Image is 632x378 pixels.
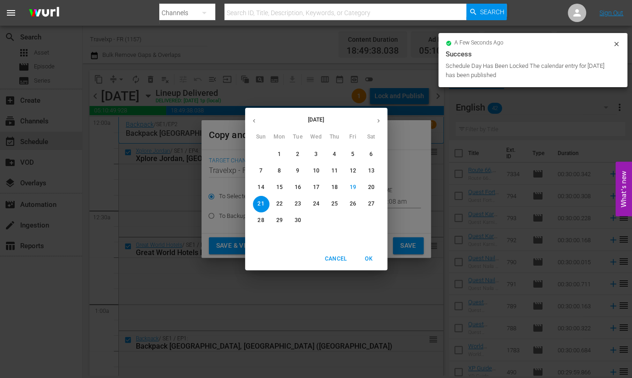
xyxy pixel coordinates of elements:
[345,163,361,179] button: 12
[363,146,380,163] button: 6
[349,167,356,175] p: 12
[308,196,324,212] button: 24
[290,133,306,142] span: Tue
[363,196,380,212] button: 27
[349,200,356,208] p: 26
[271,146,288,163] button: 1
[333,150,336,158] p: 4
[271,212,288,229] button: 29
[257,217,264,224] p: 28
[278,167,281,175] p: 8
[308,146,324,163] button: 3
[253,163,269,179] button: 7
[480,4,504,20] span: Search
[615,162,632,217] button: Open Feedback Widget
[599,9,623,17] a: Sign Out
[446,61,610,80] div: Schedule Day Has Been Locked The calendar entry for [DATE] has been published
[326,179,343,196] button: 18
[321,251,350,267] button: Cancel
[363,163,380,179] button: 13
[308,133,324,142] span: Wed
[290,146,306,163] button: 2
[294,200,301,208] p: 23
[454,39,503,47] span: a few seconds ago
[331,200,337,208] p: 25
[296,150,299,158] p: 2
[253,212,269,229] button: 28
[271,179,288,196] button: 15
[368,200,374,208] p: 27
[345,133,361,142] span: Fri
[22,2,66,24] img: ans4CAIJ8jUAAAAAAAAAAAAAAAAAAAAAAAAgQb4GAAAAAAAAAAAAAAAAAAAAAAAAJMjXAAAAAAAAAAAAAAAAAAAAAAAAgAT5G...
[296,167,299,175] p: 9
[331,167,337,175] p: 11
[368,167,374,175] p: 13
[290,179,306,196] button: 16
[345,196,361,212] button: 26
[349,183,356,191] p: 19
[446,49,620,60] div: Success
[363,179,380,196] button: 20
[294,217,301,224] p: 30
[326,133,343,142] span: Thu
[271,196,288,212] button: 22
[326,146,343,163] button: 4
[276,200,282,208] p: 22
[345,146,361,163] button: 5
[354,251,384,267] button: OK
[276,183,282,191] p: 15
[271,133,288,142] span: Mon
[257,200,264,208] p: 21
[308,179,324,196] button: 17
[326,163,343,179] button: 11
[308,163,324,179] button: 10
[314,150,318,158] p: 3
[313,183,319,191] p: 17
[313,167,319,175] p: 10
[257,183,264,191] p: 14
[326,196,343,212] button: 25
[253,196,269,212] button: 21
[358,254,380,264] span: OK
[313,200,319,208] p: 24
[368,183,374,191] p: 20
[271,163,288,179] button: 8
[331,183,337,191] p: 18
[363,133,380,142] span: Sat
[263,116,369,124] p: [DATE]
[369,150,373,158] p: 6
[6,7,17,18] span: menu
[290,163,306,179] button: 9
[253,133,269,142] span: Sun
[351,150,354,158] p: 5
[290,196,306,212] button: 23
[324,254,347,264] span: Cancel
[345,179,361,196] button: 19
[276,217,282,224] p: 29
[259,167,263,175] p: 7
[278,150,281,158] p: 1
[294,183,301,191] p: 16
[253,179,269,196] button: 14
[290,212,306,229] button: 30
